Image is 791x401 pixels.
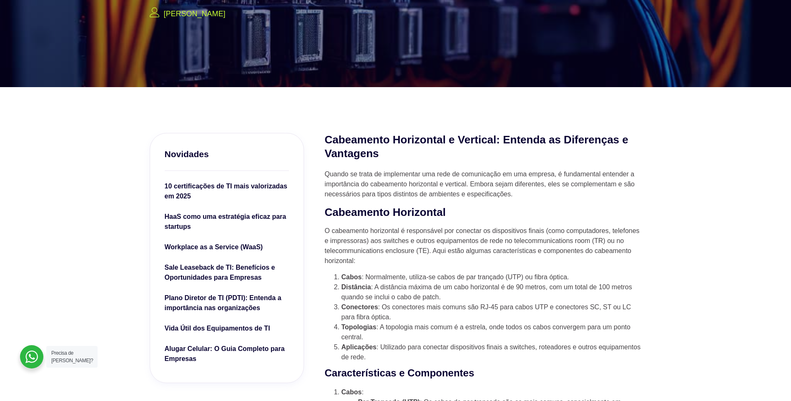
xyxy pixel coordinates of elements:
li: : A distância máxima de um cabo horizontal é de 90 metros, com um total de 100 metros quando se i... [342,282,642,302]
a: Sale Leaseback de TI: Benefícios e Oportunidades para Empresas [165,263,289,285]
a: Vida Útil dos Equipamentos de TI [165,323,289,336]
li: : A topologia mais comum é a estrela, onde todos os cabos convergem para um ponto central. [342,322,642,342]
strong: Aplicações [342,343,377,351]
h3: Características e Componentes [325,366,642,381]
li: : Os conectores mais comuns são RJ-45 para cabos UTP e conectores SC, ST ou LC para fibra óptica. [342,302,642,322]
strong: Cabos [342,273,362,281]
p: O cabeamento horizontal é responsável por conectar os dispositivos finais (como computadores, tel... [325,226,642,266]
a: Plano Diretor de TI (PDTI): Entenda a importância nas organizações [165,293,289,315]
h2: Cabeamento Horizontal [325,206,642,220]
span: Precisa de [PERSON_NAME]? [51,350,93,363]
a: Workplace as a Service (WaaS) [165,242,289,254]
strong: Cabos [342,388,362,396]
p: [PERSON_NAME] [164,8,226,20]
a: 10 certificações de TI mais valorizadas em 2025 [165,181,289,203]
a: Alugar Celular: O Guia Completo para Empresas [165,344,289,366]
li: : Utilizado para conectar dispositivos finais a switches, roteadores e outros equipamentos de rede. [342,342,642,362]
h3: Novidades [165,148,289,160]
h2: Cabeamento Horizontal e Vertical: Entenda as Diferenças e Vantagens [325,133,642,161]
strong: Topologias [342,323,377,331]
iframe: Chat Widget [641,294,791,401]
p: Quando se trata de implementar uma rede de comunicação em uma empresa, é fundamental entender a i... [325,169,642,199]
strong: Distância [342,283,371,291]
li: : Normalmente, utiliza-se cabos de par trançado (UTP) ou fibra óptica. [342,272,642,282]
a: HaaS como uma estratégia eficaz para startups [165,212,289,234]
strong: Conectores [342,303,378,311]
